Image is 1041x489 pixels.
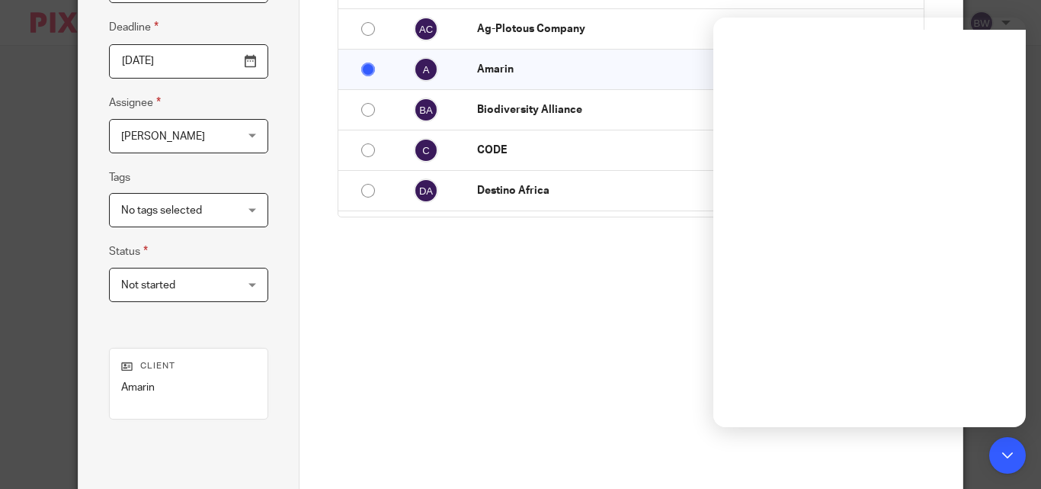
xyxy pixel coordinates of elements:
p: Biodiversity Alliance [477,102,916,117]
label: Deadline [109,18,159,36]
img: svg%3E [414,138,438,162]
span: Not started [121,280,175,291]
img: svg%3E [414,57,438,82]
span: No tags selected [121,205,202,216]
p: Destino Africa [477,183,916,198]
p: Amarin [477,62,916,77]
p: Amarin [121,380,256,395]
label: Status [109,243,148,260]
p: CODE [477,143,916,158]
p: Ag-Plotous Company [477,21,916,37]
img: svg%3E [414,98,438,122]
img: svg%3E [414,17,438,41]
label: Tags [109,170,130,185]
p: Client [121,360,256,372]
label: Assignee [109,94,161,111]
span: [PERSON_NAME] [121,131,205,142]
input: Use the arrow keys to pick a date [109,44,268,79]
img: svg%3E [414,179,438,203]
